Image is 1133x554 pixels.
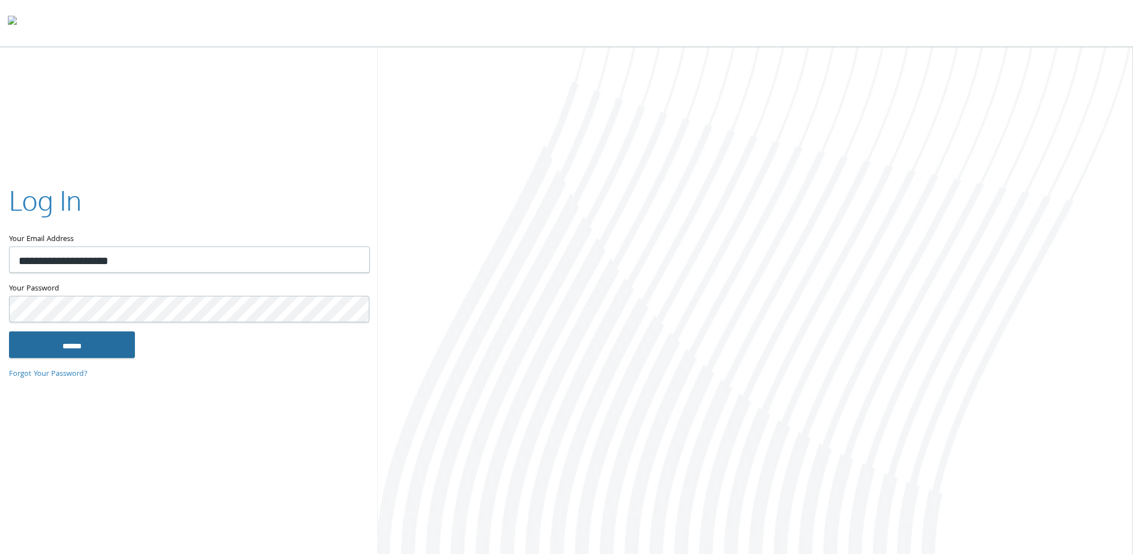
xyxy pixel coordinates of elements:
[347,253,360,266] keeper-lock: Open Keeper Popup
[8,12,17,34] img: todyl-logo-dark.svg
[347,302,360,316] keeper-lock: Open Keeper Popup
[9,282,369,296] label: Your Password
[9,181,82,219] h2: Log In
[9,368,88,380] a: Forgot Your Password?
